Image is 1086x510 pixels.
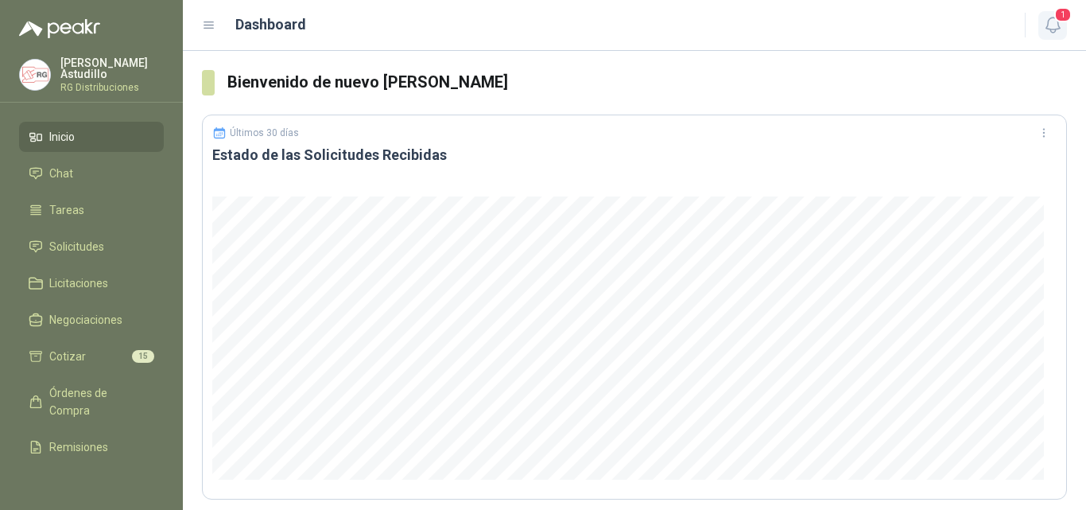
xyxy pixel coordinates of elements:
button: 1 [1038,11,1067,40]
span: Remisiones [49,438,108,456]
img: Company Logo [20,60,50,90]
a: Remisiones [19,432,164,462]
p: Últimos 30 días [230,127,299,138]
span: 15 [132,350,154,363]
a: Negociaciones [19,305,164,335]
span: Inicio [49,128,75,146]
span: Chat [49,165,73,182]
span: Tareas [49,201,84,219]
a: Inicio [19,122,164,152]
span: Órdenes de Compra [49,384,149,419]
img: Logo peakr [19,19,100,38]
a: Órdenes de Compra [19,378,164,426]
span: Negociaciones [49,311,122,329]
a: Configuración [19,469,164,499]
p: [PERSON_NAME] Astudillo [60,57,164,80]
p: RG Distribuciones [60,83,164,92]
a: Cotizar15 [19,341,164,372]
h1: Dashboard [235,14,306,36]
span: Cotizar [49,348,86,365]
span: Solicitudes [49,238,104,255]
a: Chat [19,158,164,189]
h3: Bienvenido de nuevo [PERSON_NAME] [227,70,1067,95]
a: Licitaciones [19,268,164,298]
span: Licitaciones [49,274,108,292]
a: Solicitudes [19,232,164,262]
a: Tareas [19,195,164,225]
h3: Estado de las Solicitudes Recibidas [212,146,1057,165]
span: 1 [1054,7,1072,22]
